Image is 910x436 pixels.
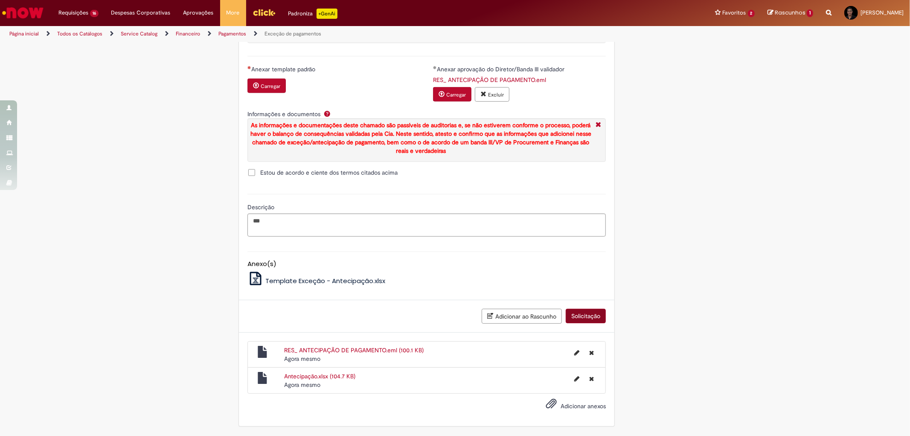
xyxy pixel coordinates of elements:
span: Requisições [58,9,88,17]
a: Financeiro [176,30,200,37]
span: Anexar template padrão [251,65,317,73]
a: Download de RES_ ANTECIPAÇÃO DE PAGAMENTO.eml [433,76,546,84]
span: Anexar aprovação do Diretor/Banda III validador [437,65,566,73]
i: Fechar More information Por question_info_docu [593,121,603,130]
button: Carregar anexo de Anexar aprovação do Diretor/Banda III validador Required [433,87,471,102]
span: Informações e documentos [247,110,322,118]
button: Excluir RES_ ANTECIPAÇÃO DE PAGAMENTO.eml [584,346,599,360]
button: Excluir anexo RES_ ANTECIPAÇÃO DE PAGAMENTO.eml [475,87,509,102]
a: Exceção de pagamentos [265,30,321,37]
span: [PERSON_NAME] [861,9,904,16]
img: ServiceNow [1,4,45,21]
a: Todos os Catálogos [57,30,102,37]
span: Template Exceção - Antecipação.xlsx [265,276,385,285]
span: Favoritos [723,9,746,17]
span: Obrigatório Preenchido [433,66,437,69]
button: Adicionar ao Rascunho [482,309,562,324]
span: Descrição [247,203,276,211]
span: 1 [807,9,813,17]
a: Service Catalog [121,30,157,37]
button: Adicionar anexos [544,396,559,416]
button: Solicitação [566,309,606,323]
span: Agora mesmo [284,381,320,389]
strong: As informações e documentações deste chamado são passíveis de auditorias e, se não estiverem conf... [250,121,591,155]
small: Excluir [488,91,504,98]
img: click_logo_yellow_360x200.png [253,6,276,19]
span: Despesas Corporativas [111,9,171,17]
textarea: Descrição [247,214,606,237]
ul: Trilhas de página [6,26,600,42]
button: Editar nome de arquivo RES_ ANTECIPAÇÃO DE PAGAMENTO.eml [569,346,584,360]
button: Carregar anexo de Anexar template padrão Required [247,79,286,93]
span: Ajuda para Informações e documentos [322,110,332,117]
span: 16 [90,10,99,17]
span: Necessários [247,66,251,69]
a: Antecipação.xlsx (104.7 KB) [284,372,355,380]
span: Rascunhos [775,9,805,17]
small: Carregar [446,91,466,98]
span: 2 [748,10,755,17]
time: 30/08/2025 10:18:27 [284,355,320,363]
small: Carregar [261,83,280,90]
span: Estou de acordo e ciente dos termos citados acima [260,168,398,177]
a: RES_ ANTECIPAÇÃO DE PAGAMENTO.eml (100.1 KB) [284,346,424,354]
a: Rascunhos [768,9,813,17]
p: +GenAi [317,9,337,19]
button: Excluir Antecipação.xlsx [584,372,599,386]
div: Padroniza [288,9,337,19]
a: Pagamentos [218,30,246,37]
button: Editar nome de arquivo Antecipação.xlsx [569,372,584,386]
span: Agora mesmo [284,355,320,363]
h5: Anexo(s) [247,260,606,268]
span: Aprovações [183,9,214,17]
a: Página inicial [9,30,39,37]
time: 30/08/2025 10:18:14 [284,381,320,389]
span: More [227,9,240,17]
a: Template Exceção - Antecipação.xlsx [247,276,385,285]
span: Adicionar anexos [561,402,606,410]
